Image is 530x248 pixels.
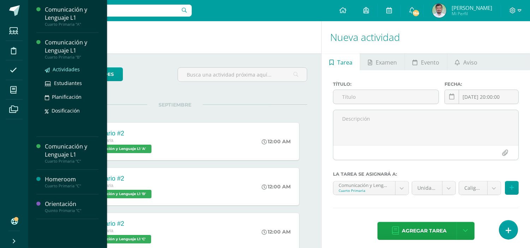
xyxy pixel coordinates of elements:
[82,175,153,182] div: Vocabulario #2
[82,190,151,198] span: Comunicación y Lenguaje L1 'B'
[333,171,519,177] label: La tarea se asignará a:
[178,68,307,81] input: Busca una actividad próxima aquí...
[360,53,404,70] a: Examen
[45,6,99,22] div: Comunicación y Lenguaje L1
[52,107,80,114] span: Dosificación
[445,90,518,104] input: Fecha de entrega
[445,81,519,87] label: Fecha:
[45,208,99,213] div: Quinto Primaria "C"
[45,143,99,159] div: Comunicación y Lenguaje L1
[412,9,420,17] span: 164
[45,55,99,60] div: Cuarto Primaria "B"
[339,188,389,193] div: Cuarto Primaria
[262,183,291,190] div: 12:00 AM
[52,93,82,100] span: Planificación
[333,90,439,104] input: Título
[330,21,522,53] h1: Nueva actividad
[45,93,99,101] a: Planificación
[45,38,99,55] div: Comunicación y Lenguaje L1
[402,222,447,240] span: Agregar tarea
[339,181,389,188] div: Comunicación y Lenguaje L1 'A'
[45,38,99,60] a: Comunicación y Lenguaje L1Cuarto Primaria "B"
[45,143,99,164] a: Comunicación y Lenguaje L1Cuarto Primaria "C"
[417,181,437,195] span: Unidad 4
[45,175,99,188] a: HomeroomCuarto Primaria "C"
[333,181,408,195] a: Comunicación y Lenguaje L1 'A'Cuarto Primaria
[412,181,455,195] a: Unidad 4
[452,11,492,17] span: Mi Perfil
[33,5,192,17] input: Busca un usuario...
[337,54,352,71] span: Tarea
[82,130,153,137] div: Vocabulario #2
[82,220,153,228] div: Vocabulario #2
[45,200,99,213] a: OrientaciónQuinto Primaria "C"
[82,235,151,243] span: Comunicación y Lenguaje L1 'C'
[147,102,203,108] span: SEPTIEMBRE
[45,159,99,164] div: Cuarto Primaria "C"
[45,175,99,183] div: Homeroom
[452,4,492,11] span: [PERSON_NAME]
[45,107,99,115] a: Dosificación
[37,21,313,53] h1: Actividades
[45,65,99,73] a: Actividades
[463,54,477,71] span: Aviso
[405,53,447,70] a: Evento
[45,6,99,27] a: Comunicación y Lenguaje L1Cuarto Primaria "A"
[421,54,439,71] span: Evento
[45,200,99,208] div: Orientación
[459,181,501,195] a: Caligrafía / formativa (10.0%)
[432,4,446,18] img: c6d976ce9e32bebbd84997966a8f6922.png
[45,79,99,87] a: Estudiantes
[54,80,82,86] span: Estudiantes
[262,138,291,145] div: 12:00 AM
[447,53,485,70] a: Aviso
[464,181,482,195] span: Caligrafía / formativa (10.0%)
[45,183,99,188] div: Cuarto Primaria "C"
[322,53,360,70] a: Tarea
[376,54,397,71] span: Examen
[82,145,151,153] span: Comunicación y Lenguaje L1 'A'
[53,66,80,73] span: Actividades
[333,81,439,87] label: Título:
[262,229,291,235] div: 12:00 AM
[45,22,99,27] div: Cuarto Primaria "A"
